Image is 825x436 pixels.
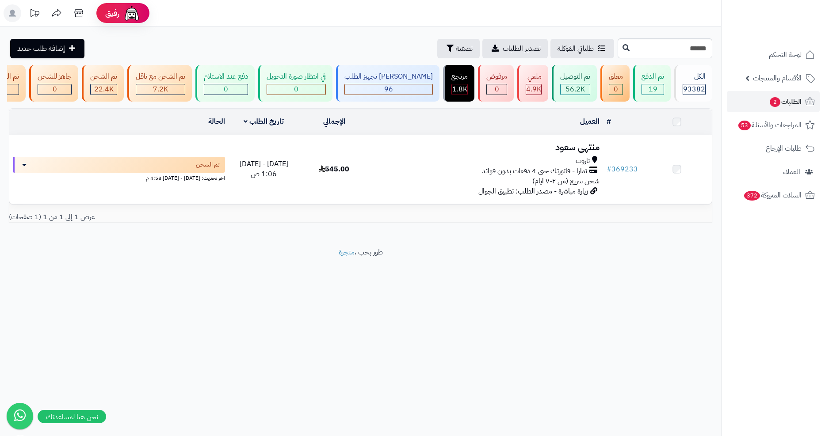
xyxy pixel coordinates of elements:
[267,72,326,82] div: في انتظار صورة التحويل
[561,84,590,95] div: 56214
[323,116,345,127] a: الإجمالي
[482,166,587,176] span: تمارا - فاتورتك حتى 4 دفعات بدون فوائد
[642,72,664,82] div: تم الدفع
[727,138,820,159] a: طلبات الإرجاع
[683,72,706,82] div: الكل
[10,39,84,58] a: إضافة طلب جديد
[334,65,441,102] a: [PERSON_NAME] تجهيز الطلب 96
[194,65,256,102] a: دفع عند الاستلام 0
[727,161,820,182] a: العملاء
[2,212,361,222] div: عرض 1 إلى 1 من 1 (1 صفحات)
[80,65,126,102] a: تم الشحن 22.4K
[516,65,550,102] a: ملغي 4.9K
[38,72,72,82] div: جاهز للشحن
[487,84,507,95] div: 0
[495,84,499,95] span: 0
[614,84,618,95] span: 0
[769,97,780,107] span: 2
[526,72,542,82] div: ملغي
[441,65,476,102] a: مرتجع 1.8K
[565,84,585,95] span: 56.2K
[204,84,248,95] div: 0
[738,121,751,131] span: 53
[727,91,820,112] a: الطلبات2
[478,186,588,197] span: زيارة مباشرة - مصدر الطلب: تطبيق الجوال
[267,84,325,95] div: 0
[344,72,433,82] div: [PERSON_NAME] تجهيز الطلب
[38,84,71,95] div: 0
[240,159,288,179] span: [DATE] - [DATE] 1:06 ص
[642,84,664,95] div: 19
[737,119,802,131] span: المراجعات والأسئلة
[727,114,820,136] a: المراجعات والأسئلة53
[580,116,600,127] a: العميل
[744,191,760,201] span: 372
[451,72,468,82] div: مرتجع
[17,43,65,54] span: إضافة طلب جديد
[23,4,46,24] a: تحديثات المنصة
[727,44,820,65] a: لوحة التحكم
[526,84,541,95] span: 4.9K
[204,72,248,82] div: دفع عند الاستلام
[607,116,611,127] a: #
[452,84,467,95] div: 1784
[105,8,119,19] span: رفيق
[526,84,541,95] div: 4939
[476,65,516,102] a: مرفوض 0
[482,39,548,58] a: تصدير الطلبات
[769,49,802,61] span: لوحة التحكم
[765,18,817,37] img: logo-2.png
[727,185,820,206] a: السلات المتروكة372
[599,65,631,102] a: معلق 0
[53,84,57,95] span: 0
[153,84,168,95] span: 7.2K
[208,116,225,127] a: الحالة
[532,176,600,186] span: شحن سريع (من ٢-٧ ايام)
[649,84,657,95] span: 19
[126,65,194,102] a: تم الشحن مع ناقل 7.2K
[136,72,185,82] div: تم الشحن مع ناقل
[244,116,284,127] a: تاريخ الطلب
[319,164,349,174] span: 545.00
[631,65,672,102] a: تم الدفع 19
[503,43,541,54] span: تصدير الطلبات
[456,43,473,54] span: تصفية
[672,65,714,102] a: الكل93382
[609,72,623,82] div: معلق
[384,84,393,95] span: 96
[743,189,802,201] span: السلات المتروكة
[753,72,802,84] span: الأقسام والمنتجات
[486,72,507,82] div: مرفوض
[437,39,480,58] button: تصفية
[683,84,705,95] span: 93382
[27,65,80,102] a: جاهز للشحن 0
[452,84,467,95] span: 1.8K
[13,173,225,182] div: اخر تحديث: [DATE] - [DATE] 4:58 م
[94,84,114,95] span: 22.4K
[560,72,590,82] div: تم التوصيل
[550,39,614,58] a: طلباتي المُوكلة
[345,84,432,95] div: 96
[373,142,600,152] h3: منتهى سعود
[609,84,623,95] div: 0
[136,84,185,95] div: 7223
[607,164,611,174] span: #
[123,4,141,22] img: ai-face.png
[769,95,802,108] span: الطلبات
[576,156,590,166] span: تاروت
[256,65,334,102] a: في انتظار صورة التحويل 0
[294,84,298,95] span: 0
[783,166,800,178] span: العملاء
[224,84,228,95] span: 0
[339,247,355,258] a: متجرة
[196,160,220,169] span: تم الشحن
[91,84,117,95] div: 22383
[550,65,599,102] a: تم التوصيل 56.2K
[90,72,117,82] div: تم الشحن
[766,142,802,155] span: طلبات الإرجاع
[607,164,638,174] a: #369233
[558,43,594,54] span: طلباتي المُوكلة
